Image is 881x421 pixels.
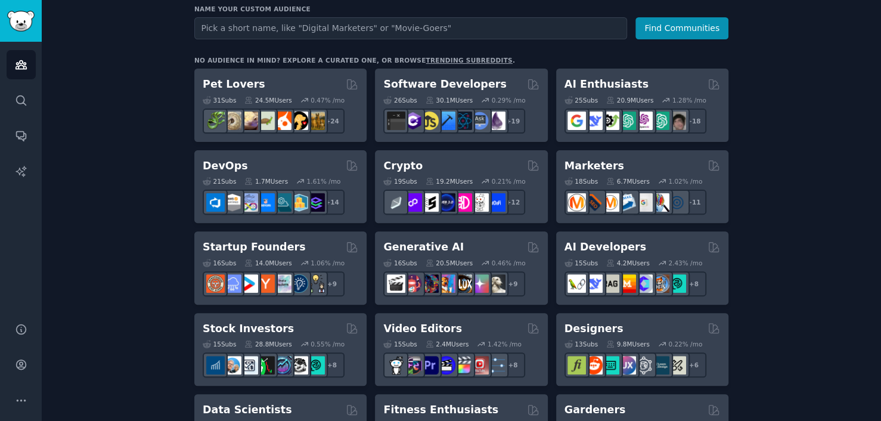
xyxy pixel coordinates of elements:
button: Find Communities [635,17,728,39]
img: aivideo [387,274,405,293]
div: 1.61 % /mo [307,177,341,185]
h2: AI Enthusiasts [564,77,649,92]
img: growmybusiness [306,274,325,293]
div: 19.2M Users [426,177,473,185]
img: dividends [206,356,225,374]
img: ValueInvesting [223,356,241,374]
input: Pick a short name, like "Digital Marketers" or "Movie-Goers" [194,17,627,39]
img: dogbreed [306,112,325,130]
h2: Fitness Enthusiasts [383,403,498,417]
div: 28.8M Users [244,340,291,348]
img: startup [240,274,258,293]
div: 13 Sub s [564,340,598,348]
img: deepdream [420,274,439,293]
h2: Marketers [564,159,624,174]
h2: Stock Investors [203,321,294,336]
img: UI_Design [601,356,619,374]
div: + 8 [319,352,345,377]
div: 25 Sub s [564,96,598,104]
img: learnjavascript [420,112,439,130]
img: AskMarketing [601,193,619,212]
img: Youtubevideo [470,356,489,374]
div: 0.21 % /mo [492,177,526,185]
img: DreamBooth [487,274,505,293]
img: aws_cdk [290,193,308,212]
h2: Gardeners [564,403,626,417]
img: leopardgeckos [240,112,258,130]
div: + 9 [500,271,525,296]
img: elixir [487,112,505,130]
img: herpetology [206,112,225,130]
img: Forex [240,356,258,374]
div: 26 Sub s [383,96,417,104]
h2: Pet Lovers [203,77,265,92]
img: sdforall [437,274,455,293]
div: 0.22 % /mo [668,340,702,348]
img: EntrepreneurRideAlong [206,274,225,293]
div: 24.5M Users [244,96,291,104]
div: 18 Sub s [564,177,598,185]
h2: Designers [564,321,623,336]
img: OpenSourceAI [634,274,653,293]
div: 1.28 % /mo [672,96,706,104]
img: LangChain [567,274,586,293]
div: + 12 [500,190,525,215]
div: 20.5M Users [426,259,473,267]
div: 19 Sub s [383,177,417,185]
div: 14.0M Users [244,259,291,267]
div: 0.29 % /mo [492,96,526,104]
div: 0.47 % /mo [311,96,345,104]
div: 15 Sub s [203,340,236,348]
div: 4.2M Users [606,259,650,267]
img: MarketingResearch [651,193,669,212]
div: + 11 [681,190,706,215]
div: 1.7M Users [244,177,288,185]
img: finalcutpro [454,356,472,374]
img: dalle2 [404,274,422,293]
img: postproduction [487,356,505,374]
img: Rag [601,274,619,293]
h2: Startup Founders [203,240,305,255]
div: 16 Sub s [203,259,236,267]
img: ballpython [223,112,241,130]
img: AWS_Certified_Experts [223,193,241,212]
img: gopro [387,356,405,374]
img: AIDevelopersSociety [668,274,686,293]
div: + 19 [500,109,525,134]
img: VideoEditors [437,356,455,374]
div: 16 Sub s [383,259,417,267]
img: software [387,112,405,130]
img: OnlineMarketing [668,193,686,212]
div: 6.7M Users [606,177,650,185]
div: 2.43 % /mo [668,259,702,267]
div: 20.9M Users [606,96,653,104]
h2: AI Developers [564,240,646,255]
img: learndesign [651,356,669,374]
img: editors [404,356,422,374]
img: PetAdvice [290,112,308,130]
img: MistralAI [618,274,636,293]
img: reactnative [454,112,472,130]
div: + 8 [500,352,525,377]
img: azuredevops [206,193,225,212]
img: OpenAIDev [634,112,653,130]
img: chatgpt_prompts_ [651,112,669,130]
img: SaaS [223,274,241,293]
div: + 18 [681,109,706,134]
div: 9.8M Users [606,340,650,348]
img: defiblockchain [454,193,472,212]
img: userexperience [634,356,653,374]
img: typography [567,356,586,374]
div: + 8 [681,271,706,296]
h3: Name your custom audience [194,5,728,13]
div: 0.55 % /mo [311,340,345,348]
img: swingtrading [290,356,308,374]
img: AItoolsCatalog [601,112,619,130]
img: ArtificalIntelligence [668,112,686,130]
div: 30.1M Users [426,96,473,104]
img: ycombinator [256,274,275,293]
img: Trading [256,356,275,374]
img: indiehackers [273,274,291,293]
h2: Video Editors [383,321,462,336]
img: turtle [256,112,275,130]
